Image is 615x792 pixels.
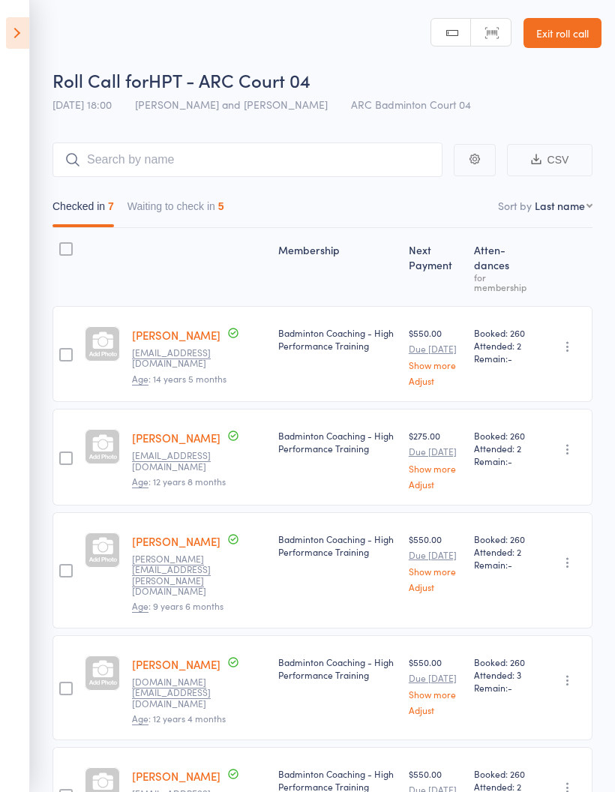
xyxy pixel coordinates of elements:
[508,681,512,694] span: -
[135,97,328,112] span: [PERSON_NAME] and [PERSON_NAME]
[409,566,462,576] a: Show more
[52,142,442,177] input: Search by name
[278,655,397,681] div: Badminton Coaching - High Performance Training
[523,18,601,48] a: Exit roll call
[278,429,397,454] div: Badminton Coaching - High Performance Training
[409,532,462,592] div: $550.00
[508,454,512,467] span: -
[474,558,532,571] span: Remain:
[474,668,532,681] span: Attended: 3
[409,326,462,385] div: $550.00
[409,655,462,715] div: $550.00
[127,193,224,227] button: Waiting to check in5
[409,479,462,489] a: Adjust
[278,532,397,558] div: Badminton Coaching - High Performance Training
[474,272,532,292] div: for membership
[535,198,585,213] div: Last name
[474,532,532,545] span: Booked: 260
[148,67,310,92] span: HPT - ARC Court 04
[409,705,462,715] a: Adjust
[474,339,532,352] span: Attended: 2
[474,655,532,668] span: Booked: 260
[132,768,220,784] a: [PERSON_NAME]
[132,372,226,385] span: : 14 years 5 months
[468,235,538,299] div: Atten­dances
[52,97,112,112] span: [DATE] 18:00
[218,200,224,212] div: 5
[132,533,220,549] a: [PERSON_NAME]
[474,545,532,558] span: Attended: 2
[409,673,462,683] small: Due [DATE]
[409,689,462,699] a: Show more
[132,553,229,597] small: Phani.Ponnapalli@gmail.com
[351,97,471,112] span: ARC Badminton Court 04
[474,352,532,364] span: Remain:
[278,326,397,352] div: Badminton Coaching - High Performance Training
[108,200,114,212] div: 7
[409,343,462,354] small: Due [DATE]
[132,430,220,445] a: [PERSON_NAME]
[132,450,229,472] small: anshumanmish@gmail.com
[52,67,148,92] span: Roll Call for
[409,429,462,488] div: $275.00
[474,442,532,454] span: Attended: 2
[409,446,462,457] small: Due [DATE]
[132,347,229,369] small: PDUGGAR01@GMAIL.COM
[409,376,462,385] a: Adjust
[132,656,220,672] a: [PERSON_NAME]
[403,235,468,299] div: Next Payment
[52,193,114,227] button: Checked in7
[474,681,532,694] span: Remain:
[409,582,462,592] a: Adjust
[272,235,403,299] div: Membership
[409,463,462,473] a: Show more
[498,198,532,213] label: Sort by
[474,454,532,467] span: Remain:
[508,352,512,364] span: -
[132,475,226,488] span: : 12 years 8 months
[132,599,223,613] span: : 9 years 6 months
[474,326,532,339] span: Booked: 260
[132,676,229,709] small: Neevarp.fire@gmail.com
[507,144,592,176] button: CSV
[409,360,462,370] a: Show more
[132,327,220,343] a: [PERSON_NAME]
[132,712,226,725] span: : 12 years 4 months
[409,550,462,560] small: Due [DATE]
[508,558,512,571] span: -
[474,429,532,442] span: Booked: 260
[474,767,532,780] span: Booked: 260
